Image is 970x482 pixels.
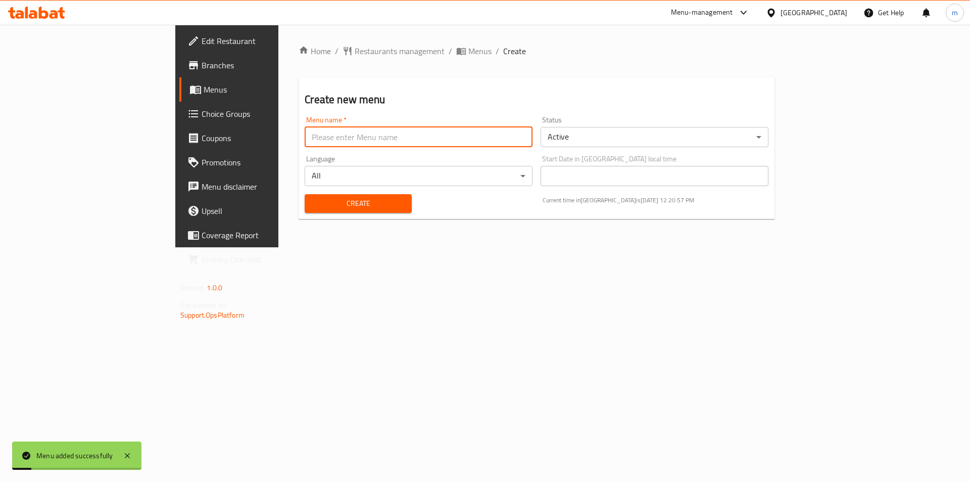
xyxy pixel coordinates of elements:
[202,156,329,168] span: Promotions
[305,127,532,147] input: Please enter Menu name
[202,132,329,144] span: Coupons
[202,181,329,193] span: Menu disclaimer
[671,7,733,19] div: Menu-management
[179,126,337,150] a: Coupons
[179,53,337,77] a: Branches
[36,450,113,461] div: Menu added successfully
[202,59,329,71] span: Branches
[207,281,222,294] span: 1.0.0
[179,150,337,174] a: Promotions
[179,29,337,53] a: Edit Restaurant
[503,45,526,57] span: Create
[202,205,329,217] span: Upsell
[179,102,337,126] a: Choice Groups
[343,45,445,57] a: Restaurants management
[202,253,329,266] span: Grocery Checklist
[202,108,329,120] span: Choice Groups
[180,309,245,322] a: Support.OpsPlatform
[313,197,403,210] span: Create
[299,45,774,57] nav: breadcrumb
[952,7,958,18] span: m
[179,199,337,223] a: Upsell
[204,83,329,96] span: Menus
[179,223,337,247] a: Coverage Report
[202,35,329,47] span: Edit Restaurant
[468,45,492,57] span: Menus
[305,194,411,213] button: Create
[541,127,768,147] div: Active
[305,166,532,186] div: All
[781,7,847,18] div: [GEOGRAPHIC_DATA]
[180,281,205,294] span: Version:
[179,77,337,102] a: Menus
[355,45,445,57] span: Restaurants management
[202,229,329,241] span: Coverage Report
[543,196,768,205] p: Current time in [GEOGRAPHIC_DATA] is [DATE] 12:20:57 PM
[179,174,337,199] a: Menu disclaimer
[180,298,227,312] span: Get support on:
[305,92,768,107] h2: Create new menu
[456,45,492,57] a: Menus
[449,45,452,57] li: /
[496,45,499,57] li: /
[179,247,337,272] a: Grocery Checklist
